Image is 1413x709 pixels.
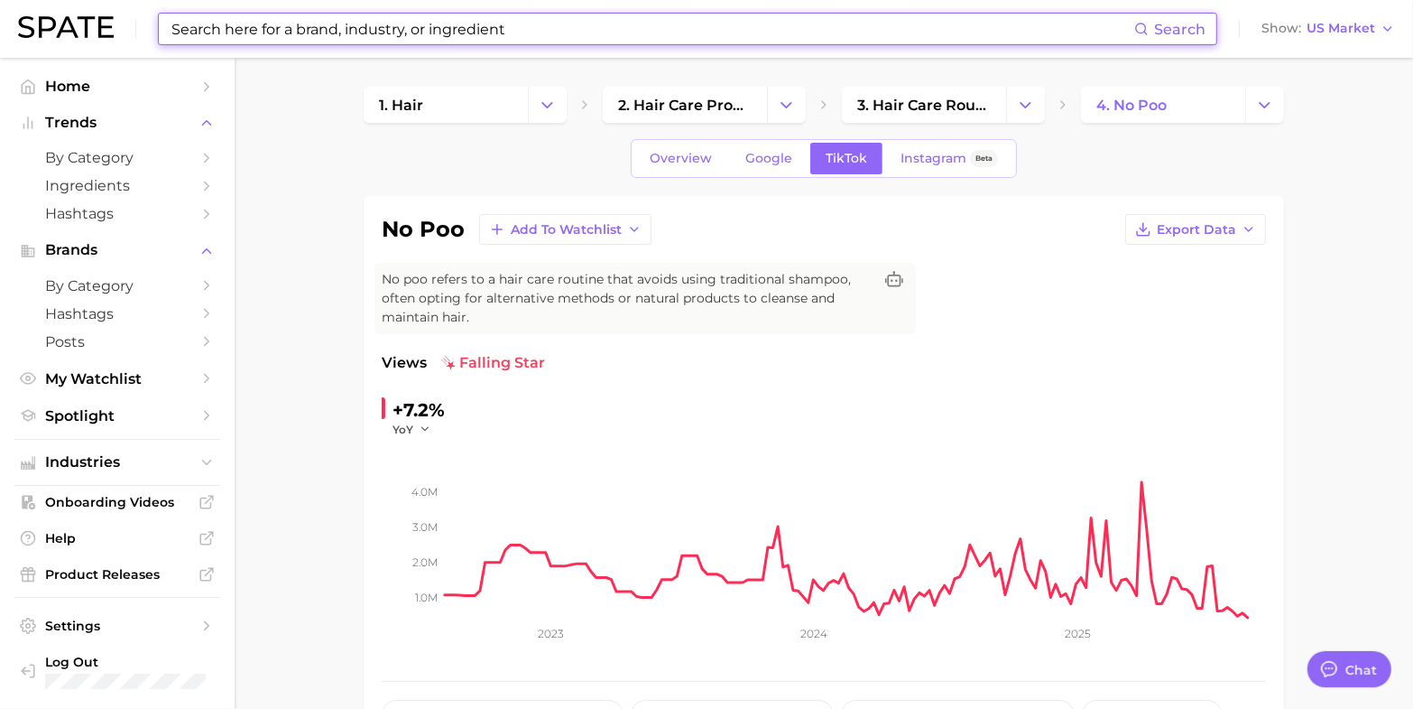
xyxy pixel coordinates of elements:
button: Change Category [528,87,567,123]
a: Settings [14,612,220,639]
a: Log out. Currently logged in with e-mail jefeinstein@elfbeauty.com. [14,648,220,695]
button: Change Category [1006,87,1045,123]
span: Settings [45,618,189,634]
a: 4. no poo [1081,87,1245,123]
span: Product Releases [45,566,189,583]
span: Trends [45,115,189,131]
span: falling star [441,352,545,374]
span: US Market [1307,23,1375,33]
span: Hashtags [45,305,189,322]
a: Onboarding Videos [14,489,220,516]
a: 1. hair [364,87,528,123]
span: No poo refers to a hair care routine that avoids using traditional shampoo, often opting for alte... [382,270,873,327]
img: falling star [441,356,456,370]
a: My Watchlist [14,365,220,393]
a: TikTok [810,143,882,174]
span: 2. hair care products [618,97,752,114]
span: Overview [650,151,712,166]
tspan: 3.0m [412,519,438,533]
a: Spotlight [14,402,220,430]
span: Posts [45,333,189,350]
a: 3. hair care routines [842,87,1006,123]
span: Brands [45,242,189,258]
tspan: 2025 [1066,627,1092,640]
span: 3. hair care routines [857,97,991,114]
a: Google [730,143,808,174]
span: Onboarding Videos [45,494,189,510]
div: +7.2% [392,396,445,424]
a: by Category [14,272,220,300]
span: Beta [975,151,993,166]
span: Hashtags [45,205,189,222]
tspan: 2024 [800,627,827,640]
span: Google [745,151,792,166]
span: 1. hair [379,97,423,114]
button: Export Data [1125,214,1266,245]
span: Help [45,530,189,546]
button: Trends [14,109,220,136]
span: Home [45,78,189,95]
a: Posts [14,328,220,356]
span: Add to Watchlist [511,222,622,238]
span: Show [1261,23,1301,33]
tspan: 1.0m [415,591,438,604]
span: YoY [392,422,413,437]
button: Change Category [1245,87,1284,123]
a: 2. hair care products [603,87,767,123]
button: ShowUS Market [1257,17,1399,41]
button: Change Category [767,87,806,123]
a: Ingredients [14,172,220,200]
span: 4. no poo [1096,97,1167,114]
input: Search here for a brand, industry, or ingredient [170,14,1134,44]
button: Add to Watchlist [479,214,651,245]
span: Industries [45,454,189,471]
button: Industries [14,449,220,476]
a: Overview [634,143,727,174]
button: YoY [392,422,431,437]
span: Views [382,352,427,374]
a: InstagramBeta [885,143,1013,174]
a: Hashtags [14,200,220,228]
span: Instagram [900,151,966,166]
span: Spotlight [45,407,189,424]
span: Search [1154,21,1205,38]
span: by Category [45,277,189,294]
span: Ingredients [45,177,189,194]
a: Help [14,525,220,552]
a: Home [14,72,220,100]
span: My Watchlist [45,370,189,387]
span: TikTok [826,151,867,166]
a: Hashtags [14,300,220,328]
h1: no poo [382,219,465,240]
img: SPATE [18,16,114,38]
span: Log Out [45,654,213,670]
tspan: 2023 [538,627,564,640]
a: by Category [14,144,220,172]
tspan: 4.0m [411,484,438,498]
span: by Category [45,149,189,166]
a: Product Releases [14,561,220,588]
tspan: 2.0m [412,555,438,568]
span: Export Data [1157,222,1236,238]
button: Brands [14,237,220,264]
